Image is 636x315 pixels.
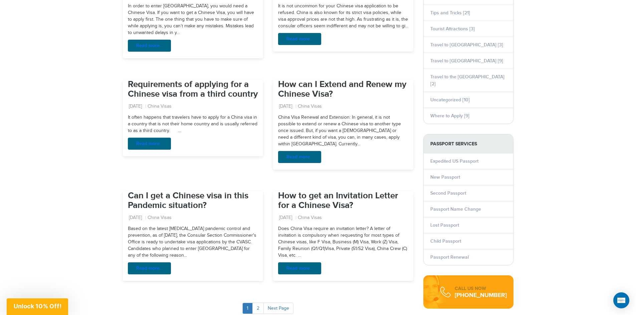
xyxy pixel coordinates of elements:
span: Unlock 10% Off! [14,303,61,310]
a: Read more... [128,262,171,274]
li: [DATE] [129,215,146,221]
a: Travel to [GEOGRAPHIC_DATA] [9] [430,58,503,64]
div: Unlock 10% Off! [7,298,68,315]
a: Can I get a Chinese visa in this Pandemic situation? [128,191,248,211]
a: Expedited US Passport [430,158,478,164]
a: Uncategorized [10] [430,97,470,103]
a: China Visas [298,215,322,221]
a: Travel to [GEOGRAPHIC_DATA] [3] [430,42,503,48]
a: Passport Name Change [430,206,481,212]
a: New Passport [430,174,460,180]
a: Read more... [278,151,321,163]
a: How can I Extend and Renew my Chinese Visa? [278,79,406,99]
div: [PHONE_NUMBER] [455,292,507,299]
strong: PASSPORT SERVICES [424,134,513,153]
a: Travel to the [GEOGRAPHIC_DATA] [2] [430,74,504,87]
a: 2 [252,303,264,314]
a: Read more... [278,33,321,45]
a: China Visas [148,103,172,110]
a: China Visas [298,103,322,110]
div: China Visa Renewal and Extension: In general, it is not possible to extend or renew a Chinese vis... [273,114,413,170]
div: Based on the latest [MEDICAL_DATA] pandemic control and prevention, as of [DATE], the Consular Se... [123,226,263,281]
a: Second Passport [430,190,466,196]
a: Tourist Attractions [3] [430,26,475,32]
a: How to get an Invitation Letter for a Chinese Visa? [278,191,398,211]
a: Child Passport [430,238,461,244]
a: Where to Apply [9] [430,113,469,119]
div: It is not uncommon for your Chinese visa application to be refused. China is also known for its s... [273,3,413,52]
a: Read more... [278,262,321,274]
a: Lost Passport [430,222,459,228]
li: [DATE] [279,103,296,110]
a: Read more... [128,40,171,52]
li: [DATE] [129,103,146,110]
a: China Visas [148,215,172,221]
li: [DATE] [279,215,296,221]
a: Tips and Tricks [21] [430,10,470,16]
a: Requirements of applying for a Chinese visa from a third country [128,79,258,99]
div: Does China Visa require an invitation letter? A letter of invitation is compulsory when requestin... [273,226,413,281]
a: Read more... [128,138,171,150]
a: Next Page [263,303,293,314]
div: CALL US NOW [455,285,507,292]
a: 1 [242,303,253,314]
div: Open Intercom Messenger [613,292,629,308]
div: In order to enter [GEOGRAPHIC_DATA], you would need a Chinese Visa. If you want to get a Chinese ... [123,3,263,58]
div: It often happens that travelers have to apply for a China visa in a country that is not their hom... [123,114,263,156]
a: Passport Renewal [430,254,469,260]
